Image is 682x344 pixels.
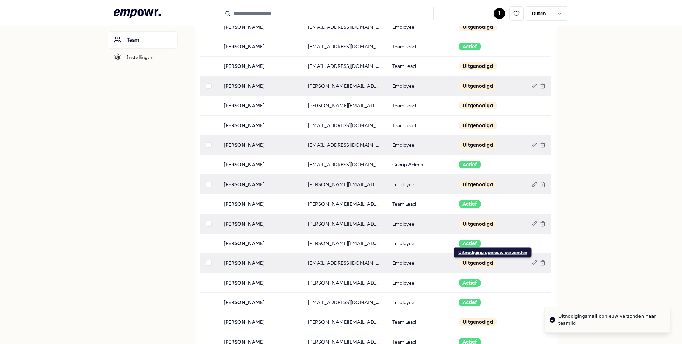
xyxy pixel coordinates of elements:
[386,37,453,56] td: Team Lead
[459,82,497,90] div: Uitgenodigd
[386,293,453,312] td: Employee
[108,49,178,66] a: Instellingen
[302,214,386,233] td: [PERSON_NAME][EMAIL_ADDRESS][DOMAIN_NAME]
[302,174,386,194] td: [PERSON_NAME][EMAIL_ADDRESS][DOMAIN_NAME]
[386,57,453,76] td: Team Lead
[558,313,665,327] div: Uitnodigingsmail opnieuw verzonden naar teamlid
[302,155,386,174] td: [EMAIL_ADDRESS][DOMAIN_NAME]
[302,253,386,273] td: [EMAIL_ADDRESS][DOMAIN_NAME]
[459,141,497,149] div: Uitgenodigd
[459,259,497,267] div: Uitgenodigd
[458,250,527,256] div: Uitnodiging opnieuw verzenden
[459,23,497,31] div: Uitgenodigd
[221,6,434,21] input: Search for products, categories or subcategories
[386,115,453,135] td: Team Lead
[459,122,497,129] div: Uitgenodigd
[218,57,302,76] td: [PERSON_NAME]
[386,214,453,233] td: Employee
[218,96,302,115] td: [PERSON_NAME]
[218,214,302,233] td: [PERSON_NAME]
[386,194,453,214] td: Team Lead
[218,37,302,56] td: [PERSON_NAME]
[459,279,481,287] div: Actief
[459,240,481,247] div: Actief
[302,293,386,312] td: [EMAIL_ADDRESS][DOMAIN_NAME]
[459,102,497,109] div: Uitgenodigd
[386,273,453,292] td: Employee
[218,115,302,135] td: [PERSON_NAME]
[302,37,386,56] td: [EMAIL_ADDRESS][DOMAIN_NAME]
[494,8,505,19] button: I
[302,233,386,253] td: [PERSON_NAME][EMAIL_ADDRESS][DOMAIN_NAME]
[218,293,302,312] td: [PERSON_NAME]
[459,200,481,208] div: Actief
[459,62,497,70] div: Uitgenodigd
[386,96,453,115] td: Team Lead
[218,135,302,155] td: [PERSON_NAME]
[302,194,386,214] td: [PERSON_NAME][EMAIL_ADDRESS][DOMAIN_NAME]
[218,76,302,96] td: [PERSON_NAME]
[302,17,386,37] td: [EMAIL_ADDRESS][DOMAIN_NAME]
[386,135,453,155] td: Employee
[218,253,302,273] td: [PERSON_NAME]
[386,17,453,37] td: Employee
[302,96,386,115] td: [PERSON_NAME][EMAIL_ADDRESS][DOMAIN_NAME]
[218,174,302,194] td: [PERSON_NAME]
[386,155,453,174] td: Group Admin
[302,115,386,135] td: [EMAIL_ADDRESS][DOMAIN_NAME]
[302,135,386,155] td: [EMAIL_ADDRESS][DOMAIN_NAME]
[302,273,386,292] td: [PERSON_NAME][EMAIL_ADDRESS][DOMAIN_NAME]
[218,17,302,37] td: [PERSON_NAME]
[386,174,453,194] td: Employee
[386,233,453,253] td: Employee
[218,233,302,253] td: [PERSON_NAME]
[459,181,497,188] div: Uitgenodigd
[459,43,481,50] div: Actief
[386,253,453,273] td: Employee
[302,76,386,96] td: [PERSON_NAME][EMAIL_ADDRESS][DOMAIN_NAME]
[459,161,481,168] div: Actief
[108,31,178,48] a: Team
[386,76,453,96] td: Employee
[302,57,386,76] td: [EMAIL_ADDRESS][DOMAIN_NAME]
[218,194,302,214] td: [PERSON_NAME]
[218,273,302,292] td: [PERSON_NAME]
[459,299,481,306] div: Actief
[459,220,497,228] div: Uitgenodigd
[218,155,302,174] td: [PERSON_NAME]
